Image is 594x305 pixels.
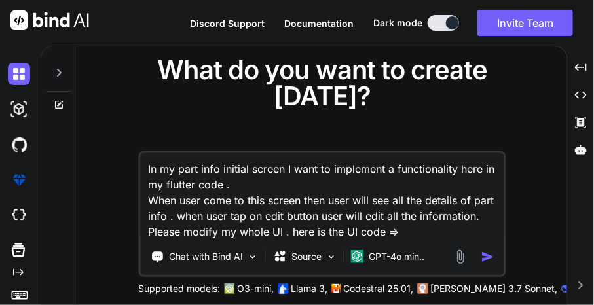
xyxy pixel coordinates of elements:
[169,250,243,263] p: Chat with Bind AI
[8,98,30,120] img: darkAi-studio
[417,283,428,294] img: claude
[8,169,30,191] img: premium
[190,18,265,29] span: Discord Support
[8,134,30,156] img: githubDark
[343,282,413,295] p: Codestral 25.01,
[291,282,327,295] p: Llama 3,
[278,283,288,294] img: Llama2
[430,282,557,295] p: [PERSON_NAME] 3.7 Sonnet,
[157,54,487,112] span: What do you want to create [DATE]?
[10,10,89,30] img: Bind AI
[481,250,494,264] img: icon
[284,18,354,29] span: Documentation
[325,251,337,262] img: Pick Models
[190,16,265,30] button: Discord Support
[140,153,504,240] textarea: In my part info initial screen I want to implement a functionality here in my flutter code . When...
[373,16,422,29] span: Dark mode
[8,63,30,85] img: darkChat
[8,204,30,226] img: cloudideIcon
[247,251,258,262] img: Pick Tools
[291,250,322,263] p: Source
[224,283,234,294] img: GPT-4
[284,16,354,30] button: Documentation
[331,284,341,293] img: Mistral-AI
[561,283,572,294] img: claude
[237,282,274,295] p: O3-mini,
[369,250,424,263] p: GPT-4o min..
[453,249,468,264] img: attachment
[477,10,573,36] button: Invite Team
[350,250,363,263] img: GPT-4o mini
[138,282,220,295] p: Supported models:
